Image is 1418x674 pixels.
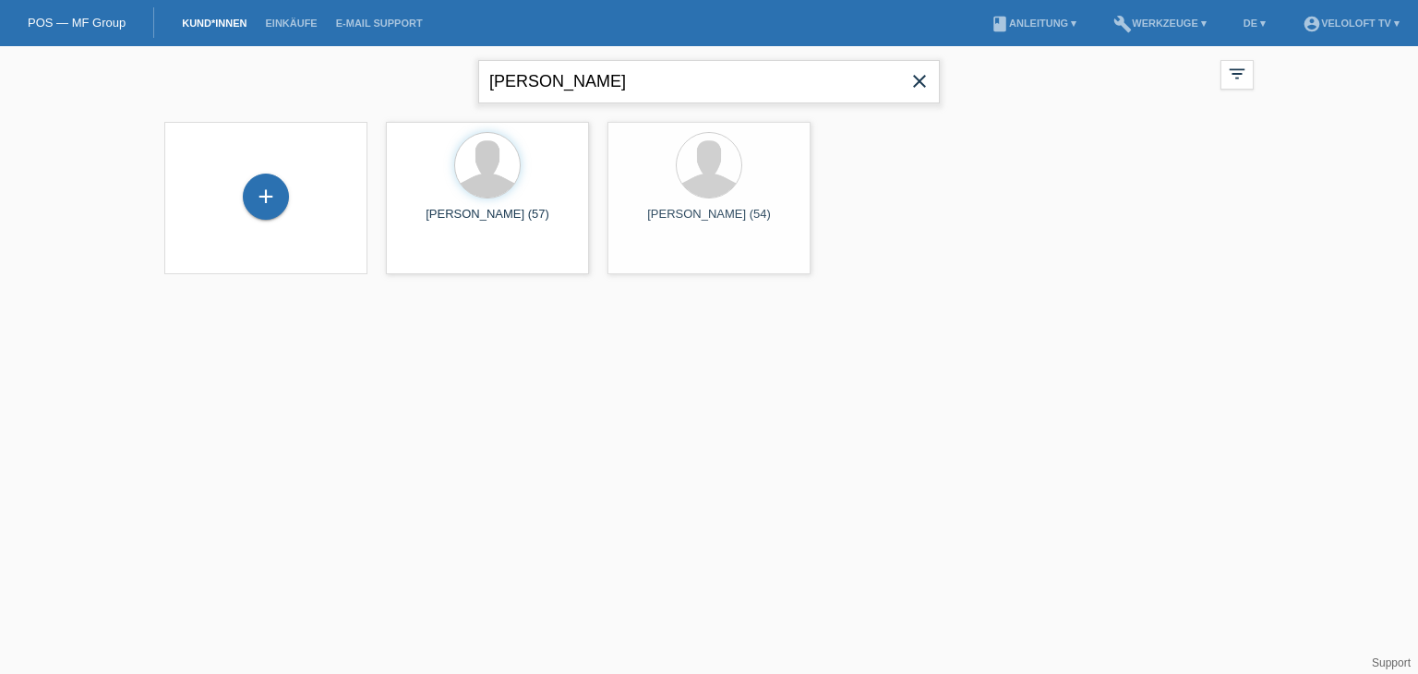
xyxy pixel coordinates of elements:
i: build [1113,15,1132,33]
div: [PERSON_NAME] (57) [401,207,574,236]
i: filter_list [1227,64,1247,84]
a: Einkäufe [256,18,326,29]
i: close [908,70,931,92]
a: DE ▾ [1234,18,1275,29]
div: [PERSON_NAME] (54) [622,207,796,236]
a: account_circleVeloLoft TV ▾ [1293,18,1409,29]
i: account_circle [1303,15,1321,33]
a: Support [1372,656,1411,669]
div: Kund*in hinzufügen [244,181,288,212]
a: E-Mail Support [327,18,432,29]
a: buildWerkzeuge ▾ [1104,18,1216,29]
i: book [991,15,1009,33]
input: Suche... [478,60,940,103]
a: Kund*innen [173,18,256,29]
a: bookAnleitung ▾ [981,18,1086,29]
a: POS — MF Group [28,16,126,30]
